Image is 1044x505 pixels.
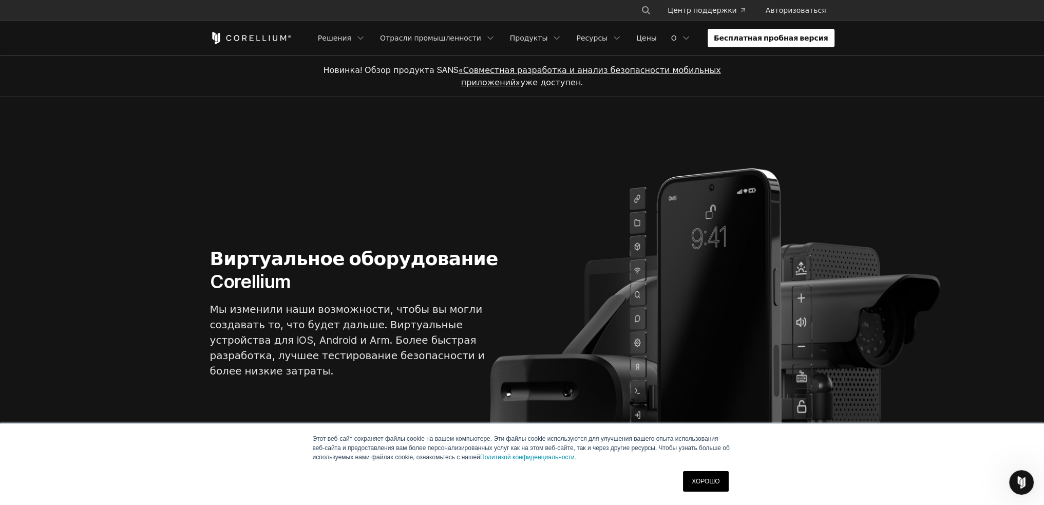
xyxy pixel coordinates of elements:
[1009,470,1034,495] iframe: Интерком-чат в режиме реального времени
[313,435,730,461] font: Этот веб-сайт сохраняет файлы cookie на вашем компьютере. Эти файлы cookie используются для улучш...
[668,6,736,14] font: Центр поддержки
[683,471,728,492] a: ХОРОШО
[318,33,351,42] font: Решения
[629,1,834,20] div: Меню навигации
[636,33,657,42] font: Цены
[210,247,498,293] font: Виртуальное оборудование Corellium
[380,33,481,42] font: Отрасли промышленности
[323,65,458,75] font: Новинка! Обзор продукта SANS
[459,65,721,87] a: «Совместная разработка и анализ безопасности мобильных приложений»
[210,303,485,377] font: Мы изменили наши возможности, чтобы вы могли создавать то, что будет дальше. Виртуальные устройст...
[480,454,576,461] a: Политикой конфиденциальности.
[714,33,828,42] font: Бесплатная пробная версия
[766,6,826,14] font: Авторизоваться
[671,33,677,42] font: О
[510,33,548,42] font: Продукты
[692,478,719,485] font: ХОРОШО
[210,32,292,44] a: Кореллиум Дом
[576,33,608,42] font: Ресурсы
[520,77,583,87] font: уже доступен.
[637,1,655,20] button: Поиск
[312,29,834,47] div: Меню навигации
